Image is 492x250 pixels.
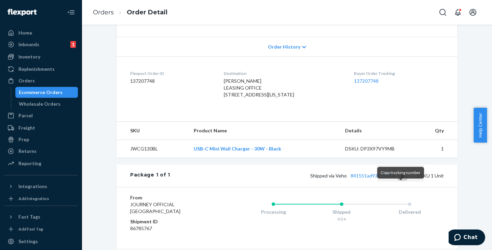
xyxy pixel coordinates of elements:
th: Qty [414,122,457,140]
div: Orders [18,77,35,84]
div: Integrations [18,183,47,190]
div: Inbounds [18,41,39,48]
div: 1 [70,41,76,48]
button: Open Search Box [436,5,450,19]
dt: Destination [224,70,343,76]
div: Package 1 of 1 [130,171,170,180]
a: 137207748 [354,78,379,84]
dd: 137207748 [130,78,213,84]
button: Close Navigation [64,5,78,19]
td: 1 [414,140,457,158]
span: Order History [268,43,300,50]
a: Home [4,27,78,38]
div: Delivered [375,209,444,215]
div: Add Integration [18,196,49,201]
dt: From [130,194,212,201]
div: Inventory [18,53,40,60]
a: Orders [93,9,114,16]
th: SKU [117,122,188,140]
a: Wholesale Orders [15,98,78,109]
th: Product Name [188,122,339,140]
a: Orders [4,75,78,86]
div: Freight [18,124,35,131]
div: Home [18,29,32,36]
a: Inventory [4,51,78,62]
div: Add Fast Tag [18,226,43,232]
ol: breadcrumbs [87,2,173,23]
div: Shipped [307,209,376,215]
div: Ecommerce Orders [19,89,63,96]
div: Returns [18,148,37,155]
dt: Shipment ID [130,218,212,225]
a: Parcel [4,110,78,121]
dt: Flexport Order ID [130,70,213,76]
span: Shipped via Veho [310,173,407,179]
a: Prep [4,134,78,145]
a: Add Fast Tag [4,225,78,233]
a: Inbounds1 [4,39,78,50]
img: Flexport logo [8,9,37,16]
button: Integrations [4,181,78,192]
button: Open notifications [451,5,465,19]
div: 9/24 [307,216,376,222]
div: Reporting [18,160,41,167]
button: Open account menu [466,5,480,19]
div: Fast Tags [18,213,40,220]
a: Settings [4,236,78,247]
div: 1 SKU 1 Unit [170,171,444,180]
div: Processing [239,209,307,215]
dt: Buyer Order Tracking [354,70,444,76]
a: Reporting [4,158,78,169]
div: Parcel [18,112,33,119]
span: [PERSON_NAME] LEASING OFFICE [STREET_ADDRESS][US_STATE] [224,78,294,97]
div: DSKU: DP3X97VY9MB [345,145,409,152]
a: Add Integration [4,195,78,203]
th: Details [340,122,415,140]
div: Settings [18,238,38,245]
div: Prep [18,136,29,143]
dd: 86785767 [130,225,212,232]
a: Replenishments [4,64,78,75]
a: Ecommerce Orders [15,87,78,98]
a: Returns [4,146,78,157]
td: JWCG130BL [117,140,188,158]
a: USB-C Mini Wall Charger - 30W - Black [194,146,281,152]
a: 841551ad935c91f56 [351,173,395,179]
a: Order Detail [127,9,167,16]
span: JOURNEY OFFICIAL [GEOGRAPHIC_DATA] [130,201,180,214]
a: Freight [4,122,78,133]
div: Wholesale Orders [19,101,60,107]
iframe: Opens a widget where you can chat to one of our agents [449,229,485,247]
div: Replenishments [18,66,55,73]
button: Help Center [474,108,487,143]
span: Copy tracking number [381,170,421,175]
button: Fast Tags [4,211,78,222]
